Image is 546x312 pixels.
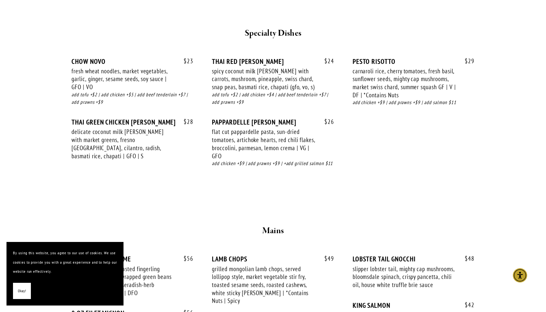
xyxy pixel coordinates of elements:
div: THAI RED [PERSON_NAME] [212,57,334,66]
span: 26 [318,118,334,126]
span: 29 [458,57,474,65]
div: THAI GREEN CHICKEN [PERSON_NAME] [71,118,193,126]
div: add chicken +$9 | add prawns +$9 | +add grilled salmon $11 [212,160,334,167]
div: spicy coconut milk [PERSON_NAME] with carrots, mushroom, pineapple, swiss chard, snap peas, basma... [212,67,315,91]
span: $ [324,118,328,126]
span: $ [465,301,468,309]
span: 49 [318,255,334,262]
div: add chicken +$9 | add prawns +$9 | add salmon $11 [353,99,474,106]
div: PESTO RISOTTO [353,57,474,66]
div: add tofu +$2 | add chicken +$4 | add beef tenderloin +$7 | add prawns +$9 [212,91,334,106]
span: 28 [177,118,193,126]
div: LAMB CHOPS [212,255,334,263]
div: LOBSTER TAIL GNOCCHI [353,255,474,263]
div: CHOW NOVO [71,57,193,66]
div: Accessibility Menu [513,268,527,282]
span: 42 [458,301,474,309]
div: PAPPARDELLE [PERSON_NAME] [212,118,334,126]
div: grilled mongolian lamb chops, served lollipop style, market vegetable stir fry, toasted sesame se... [212,265,315,305]
span: $ [465,57,468,65]
span: 24 [318,57,334,65]
div: fresh wheat noodles, market vegetables, garlic, ginger, sesame seeds, soy sauce | GFO | VO [71,67,175,91]
section: Cookie banner [6,242,123,306]
div: slipper lobster tail, mighty cap mushrooms, bloomsdale spinach, crispy pancetta, chili oil, house... [353,265,456,289]
div: delicate coconut milk [PERSON_NAME] with market greens, fresno [GEOGRAPHIC_DATA], cilantro, radis... [71,128,175,160]
span: $ [184,255,187,262]
strong: Specialty Dishes [245,28,302,39]
span: $ [184,57,187,65]
span: $ [324,255,328,262]
span: 48 [458,255,474,262]
div: KING SALMON [353,301,474,309]
span: $ [465,255,468,262]
p: By using this website, you agree to our use of cookies. We use cookies to provide you with a grea... [13,248,117,276]
span: $ [324,57,328,65]
div: add tofu +$2 | add chicken +$5 | add beef tenderloin +$7 | add prawns +$9 [71,91,193,106]
div: carnaroli rice, cherry tomatoes, fresh basil, sunflower seeds, mighty cap mushrooms, market swiss... [353,67,456,99]
div: 12 OZ RIBEYE | PRIME [71,255,193,263]
span: 23 [177,57,193,65]
strong: Mains [262,225,284,236]
span: $ [184,118,187,126]
span: 56 [177,255,193,262]
span: Okay! [18,286,26,296]
button: Okay! [13,283,31,299]
div: flat cut pappardelle pasta, sun-dried tomatoes, artichoke hearts, red chili flakes, broccolini, p... [212,128,315,160]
